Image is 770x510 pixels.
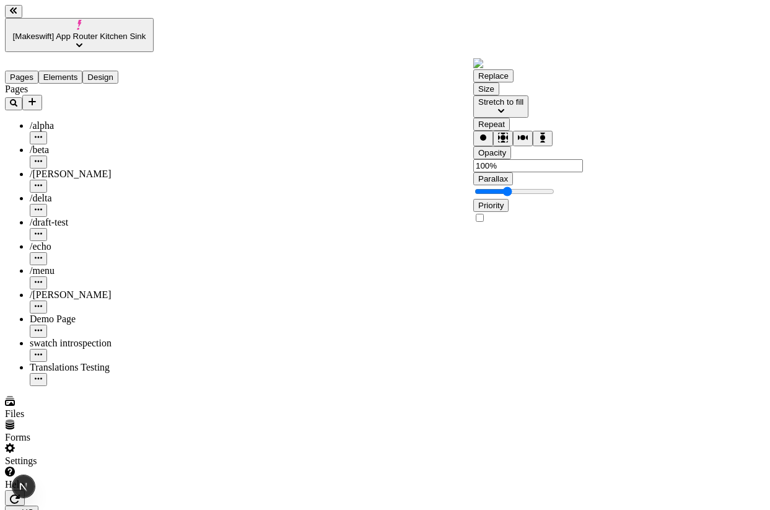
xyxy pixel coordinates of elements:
[30,144,154,156] div: /beta
[473,69,514,82] button: Replace
[478,174,508,183] span: Parallax
[5,432,154,443] div: Forms
[478,84,494,94] span: Size
[22,95,42,110] button: Add new
[473,199,509,212] button: Priority
[30,217,154,228] div: /draft-test
[5,455,154,467] div: Settings
[493,131,513,146] button: Repeat
[473,131,493,146] button: No repeat
[13,32,146,41] span: [Makeswift] App Router Kitchen Sink
[5,10,181,21] p: Cookie Test Route
[5,84,154,95] div: Pages
[30,120,154,131] div: /alpha
[473,118,510,131] button: Repeat
[82,71,118,84] button: Design
[30,241,154,252] div: /echo
[30,338,154,349] div: swatch introspection
[5,18,154,52] button: [Makeswift] App Router Kitchen Sink
[513,131,533,146] button: Repeat horizontally
[473,58,577,69] img: Bulbfish 1143754 input
[473,172,513,185] button: Parallax
[30,265,154,276] div: /menu
[473,82,499,95] button: Size
[30,362,154,373] div: Translations Testing
[30,193,154,204] div: /delta
[30,314,154,325] div: Demo Page
[30,289,154,301] div: /[PERSON_NAME]
[30,169,154,180] div: /[PERSON_NAME]
[5,408,154,420] div: Files
[478,148,506,157] span: Opacity
[478,71,509,81] span: Replace
[533,131,553,146] button: Repeat vertically
[478,201,504,210] span: Priority
[473,95,528,118] button: Stretch to fill
[473,146,511,159] button: Opacity
[478,120,505,129] span: Repeat
[38,71,83,84] button: Elements
[5,479,154,490] div: Help
[5,71,38,84] button: Pages
[478,97,523,107] span: Stretch to fill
